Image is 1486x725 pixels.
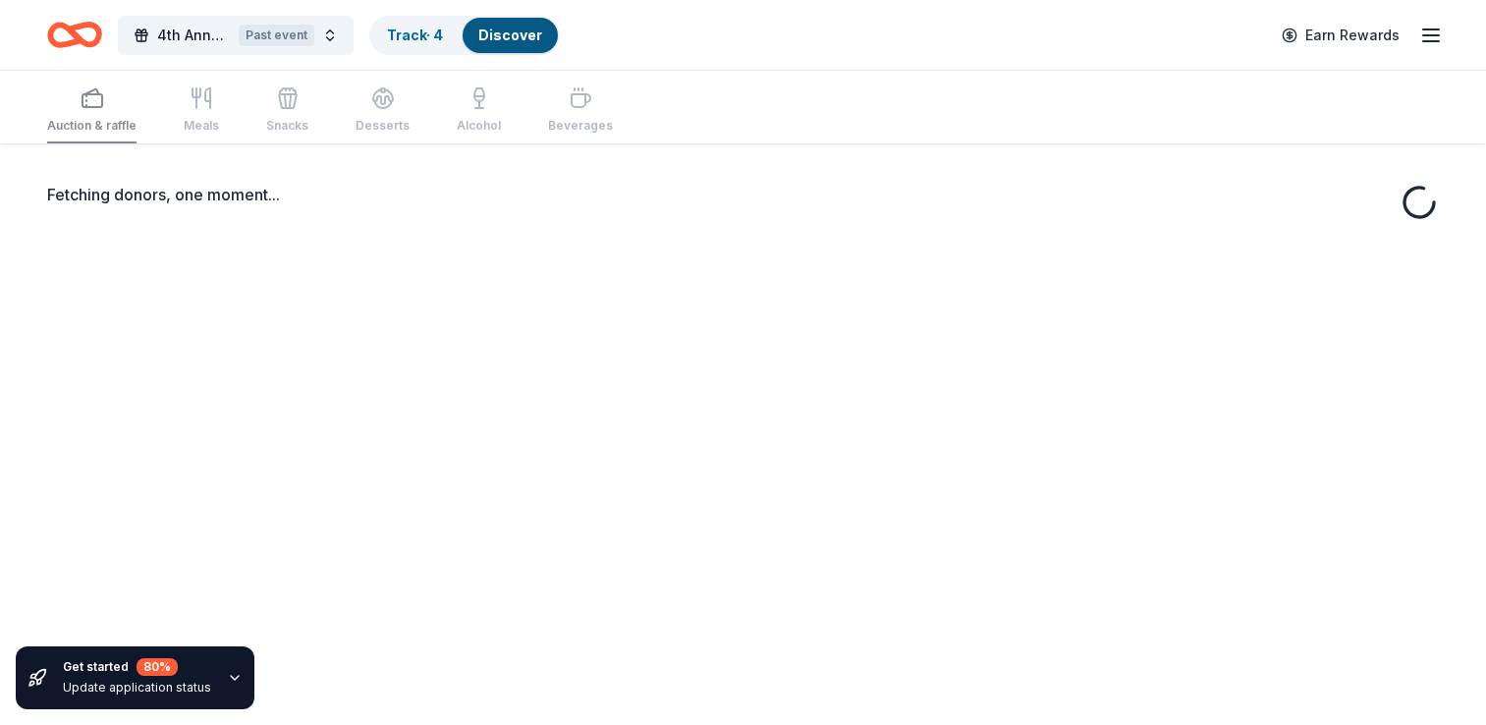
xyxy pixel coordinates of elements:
div: Past event [239,25,314,46]
button: Track· 4Discover [369,16,560,55]
a: Home [47,12,102,58]
div: Fetching donors, one moment... [47,183,1439,206]
a: Discover [478,27,542,43]
div: 80 % [137,658,178,676]
div: Get started [63,658,211,676]
div: Update application status [63,680,211,696]
span: 4th Annual Fall Shoot [157,24,231,47]
a: Earn Rewards [1270,18,1411,53]
a: Track· 4 [387,27,443,43]
button: 4th Annual Fall ShootPast event [118,16,354,55]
